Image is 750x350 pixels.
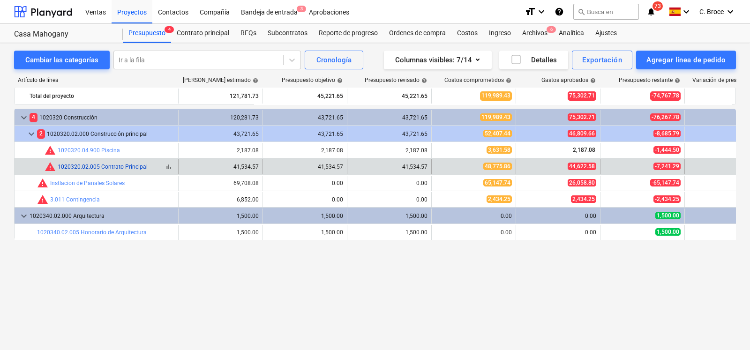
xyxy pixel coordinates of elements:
[14,30,112,39] div: Casa Mahogany
[267,147,343,154] div: 2,187.08
[262,24,313,43] a: Subcontratos
[703,305,750,350] div: Widget de chat
[351,196,427,203] div: 0.00
[14,51,110,69] button: Cambiar las categorías
[30,113,37,122] span: 4
[351,164,427,170] div: 41,534.57
[435,229,512,236] div: 0.00
[37,129,45,138] span: 2
[541,77,596,83] div: Gastos aprobados
[650,91,681,100] span: -74,767.78
[183,77,258,83] div: [PERSON_NAME] estimado
[652,1,663,11] span: 73
[646,54,726,66] div: Agregar línea de pedido
[351,180,427,186] div: 0.00
[483,130,512,137] span: 52,407.44
[483,179,512,186] span: 65,147.74
[653,146,681,154] span: -1,444.50
[267,114,343,121] div: 43,721.65
[517,24,553,43] div: Archivos
[525,6,536,17] i: format_size
[182,196,259,203] div: 6,852.00
[650,179,681,186] span: -65,147.74
[123,24,171,43] div: Presupuesto
[182,164,259,170] div: 41,534.57
[182,89,259,104] div: 121,781.73
[37,229,147,236] a: 1020340.02.005 Honorario de Arquitectura
[267,229,343,236] div: 1,500.00
[267,180,343,186] div: 0.00
[725,6,736,17] i: keyboard_arrow_down
[487,195,512,203] span: 2,434.25
[171,24,235,43] div: Contrato principal
[235,24,262,43] div: RFQs
[703,305,750,350] iframe: Chat Widget
[520,229,596,236] div: 0.00
[335,78,343,83] span: help
[351,131,427,137] div: 43,721.65
[444,77,511,83] div: Costos comprometidos
[313,24,383,43] a: Reporte de progreso
[590,24,622,43] a: Ajustes
[351,229,427,236] div: 1,500.00
[451,24,483,43] a: Costos
[653,163,681,170] span: -7,241.29
[26,128,37,140] span: keyboard_arrow_down
[568,91,596,100] span: 75,302.71
[483,163,512,170] span: 48,775.86
[165,26,174,33] span: 4
[619,77,680,83] div: Presupuesto restante
[536,6,547,17] i: keyboard_arrow_down
[297,6,306,12] span: 3
[58,164,148,170] a: 1020320.02.005 Contrato Principal
[577,8,585,15] span: search
[267,213,343,219] div: 1,500.00
[37,127,174,141] div: 1020320.02.000 Construcción principal
[487,146,512,154] span: 3,631.58
[45,161,56,172] span: Los costos asociados exceden el presupuesto revisado
[517,24,553,43] a: Archivos6
[681,6,692,17] i: keyboard_arrow_down
[165,163,172,171] span: bar_chart
[553,24,590,43] a: Analítica
[655,228,681,236] span: 1,500.00
[572,51,632,69] button: Exportación
[45,145,56,156] span: Los costos asociados exceden el presupuesto revisado
[351,89,427,104] div: 45,221.65
[653,130,681,137] span: -8,685.79
[435,213,512,219] div: 0.00
[182,131,259,137] div: 43,721.65
[182,114,259,121] div: 120,281.73
[547,26,556,33] span: 6
[351,114,427,121] div: 43,721.65
[18,112,30,123] span: keyboard_arrow_down
[182,229,259,236] div: 1,500.00
[383,24,451,43] a: Ordenes de compra
[573,4,639,20] button: Busca en
[182,213,259,219] div: 1,500.00
[305,51,363,69] button: Cronología
[50,196,100,203] a: 3.011 Contingencia
[30,209,174,223] div: 1020340.02.000 Arquitectura
[50,180,125,186] a: Instlacion de Panales Solares
[420,78,427,83] span: help
[365,77,427,83] div: Presupuesto revisado
[351,213,427,219] div: 1,500.00
[267,164,343,170] div: 41,534.57
[483,24,517,43] a: Ingreso
[384,51,492,69] button: Columnas visibles:7/14
[351,147,427,154] div: 2,187.08
[30,89,174,104] div: Total del proyecto
[316,54,352,66] div: Cronología
[395,54,480,66] div: Columnas visibles : 7/14
[653,195,681,203] span: -2,434.25
[568,163,596,170] span: 44,622.58
[37,194,48,205] span: Los costos asociados exceden el presupuesto revisado
[636,51,736,69] button: Agregar línea de pedido
[646,6,656,17] i: notifications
